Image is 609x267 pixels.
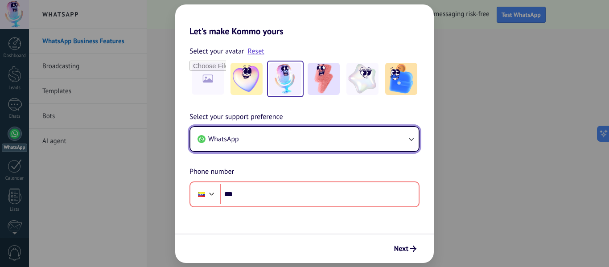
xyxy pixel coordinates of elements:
[189,166,234,178] span: Phone number
[248,47,264,56] a: Reset
[189,45,244,57] span: Select your avatar
[208,135,239,144] span: WhatsApp
[190,127,419,151] button: WhatsApp
[346,63,379,95] img: -4.jpeg
[230,63,263,95] img: -1.jpeg
[385,63,417,95] img: -5.jpeg
[394,246,408,252] span: Next
[193,185,210,204] div: Venezuela: + 58
[269,63,301,95] img: -2.jpeg
[189,111,283,123] span: Select your support preference
[175,4,434,37] h2: Let's make Kommo yours
[390,241,420,256] button: Next
[308,63,340,95] img: -3.jpeg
